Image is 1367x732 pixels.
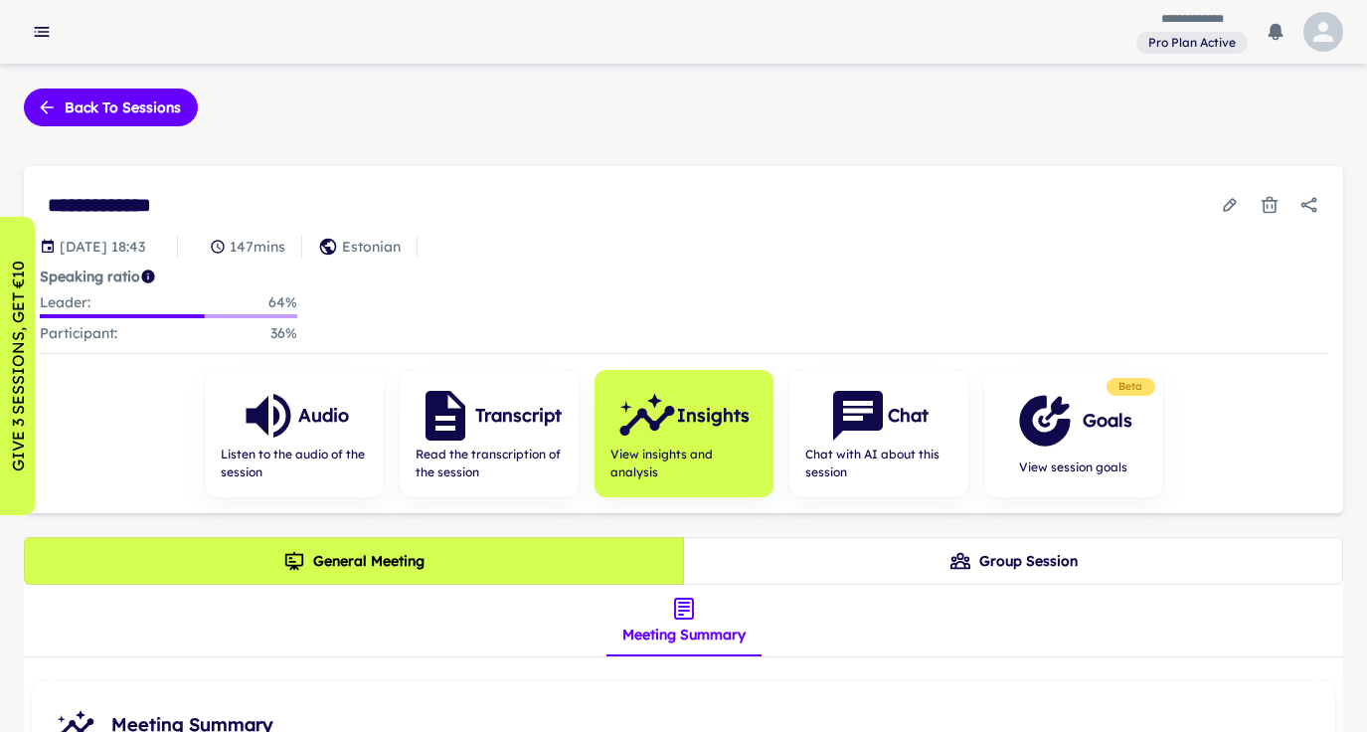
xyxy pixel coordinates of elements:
[230,236,285,258] p: 147 mins
[1083,407,1132,435] h6: Goals
[1136,30,1248,55] a: View and manage your current plan and billing details.
[683,537,1343,585] button: Group Session
[1140,34,1244,52] span: Pro Plan Active
[298,402,349,430] h6: Audio
[24,537,1343,585] div: theme selection
[805,446,952,481] span: Chat with AI about this session
[6,261,30,471] p: GIVE 3 SESSIONS, GET €10
[270,322,297,345] p: 36 %
[416,446,563,481] span: Read the transcription of the session
[1015,458,1132,476] span: View session goals
[24,89,198,126] button: Back to sessions
[342,236,401,258] p: Estonian
[610,446,758,481] span: View insights and analysis
[595,370,773,497] button: InsightsView insights and analysis
[606,585,762,656] div: insights tabs
[140,269,156,284] svg: Coach/coachee ideal ratio of speaking is roughly 20:80. Mentor/mentee ideal ratio of speaking is ...
[40,322,117,345] p: Participant :
[677,402,750,430] h6: Insights
[1291,187,1327,223] button: Share session
[475,402,562,430] h6: Transcript
[984,370,1163,497] button: GoalsView session goals
[606,585,762,656] button: Meeting Summary
[400,370,579,497] button: TranscriptRead the transcription of the session
[888,402,929,430] h6: Chat
[268,291,297,314] p: 64 %
[24,537,684,585] button: General Meeting
[1111,379,1151,395] span: Beta
[1252,187,1287,223] button: Delete session
[789,370,968,497] button: ChatChat with AI about this session
[40,268,140,285] strong: Speaking ratio
[1136,32,1248,52] span: View and manage your current plan and billing details.
[60,236,145,258] p: Session date
[1212,187,1248,223] button: Edit session
[205,370,384,497] button: AudioListen to the audio of the session
[221,446,368,481] span: Listen to the audio of the session
[40,291,90,314] p: Leader :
